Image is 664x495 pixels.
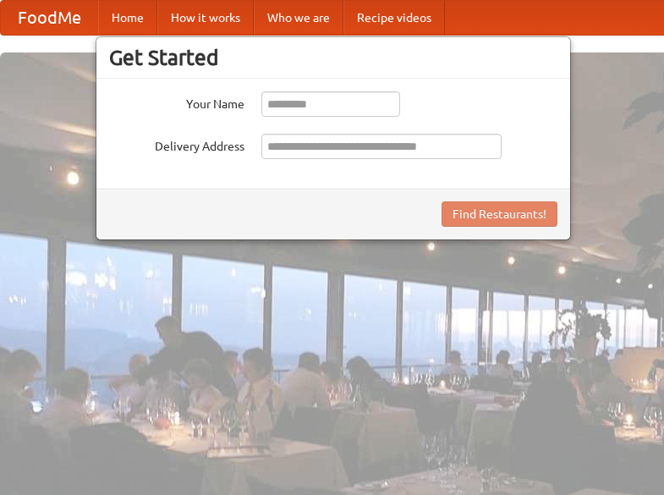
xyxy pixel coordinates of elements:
[157,1,254,35] a: How it works
[109,134,244,155] label: Delivery Address
[442,201,557,227] button: Find Restaurants!
[109,91,244,113] label: Your Name
[343,1,445,35] a: Recipe videos
[1,1,98,35] a: FoodMe
[109,45,557,70] h3: Get Started
[98,1,157,35] a: Home
[254,1,343,35] a: Who we are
